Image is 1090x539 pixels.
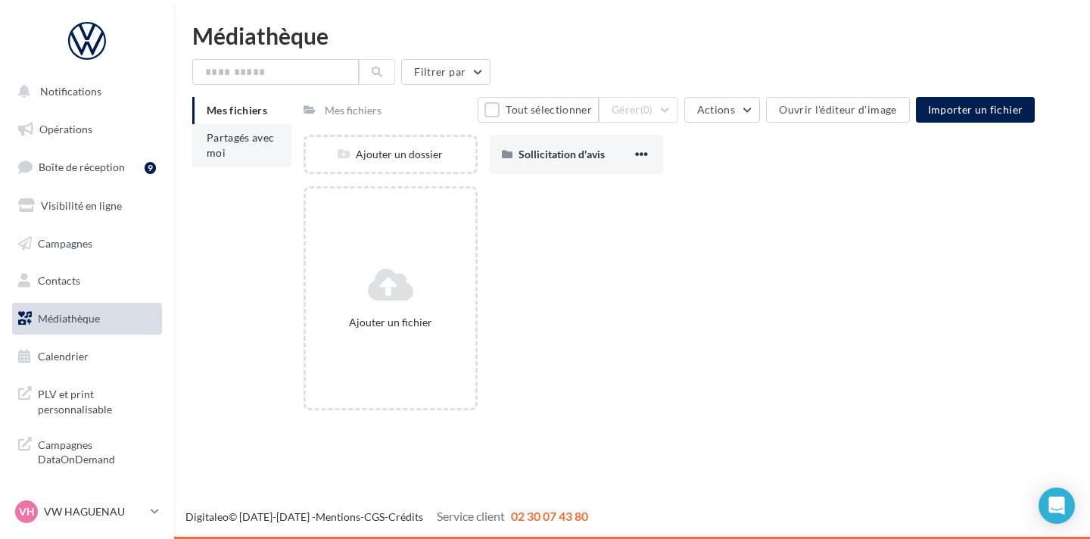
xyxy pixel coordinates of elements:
a: Contacts [9,265,165,297]
span: Visibilité en ligne [41,199,122,212]
span: Notifications [40,85,101,98]
span: PLV et print personnalisable [38,384,156,416]
a: Campagnes [9,228,165,260]
span: Service client [437,509,505,523]
span: Boîte de réception [39,160,125,173]
a: Campagnes DataOnDemand [9,428,165,473]
span: Mes fichiers [207,104,267,117]
a: CGS [364,510,385,523]
div: Ajouter un fichier [312,315,469,330]
div: Ajouter un dossier [306,147,475,162]
a: VH VW HAGUENAU [12,497,162,526]
span: Campagnes [38,236,92,249]
span: Importer un fichier [928,103,1023,116]
a: Digitaleo [185,510,229,523]
span: Opérations [39,123,92,136]
span: © [DATE]-[DATE] - - - [185,510,588,523]
span: Calendrier [38,350,89,363]
span: Contacts [38,274,80,287]
button: Notifications [9,76,159,107]
button: Actions [684,97,760,123]
span: Campagnes DataOnDemand [38,435,156,467]
span: VH [19,504,35,519]
button: Gérer(0) [599,97,678,123]
span: (0) [640,104,653,116]
div: Médiathèque [192,24,1072,47]
a: Crédits [388,510,423,523]
a: PLV et print personnalisable [9,378,165,422]
div: Mes fichiers [325,103,381,118]
div: 9 [145,162,156,174]
a: Visibilité en ligne [9,190,165,222]
span: 02 30 07 43 80 [511,509,588,523]
a: Calendrier [9,341,165,372]
p: VW HAGUENAU [44,504,145,519]
a: Opérations [9,114,165,145]
span: Actions [697,103,735,116]
button: Importer un fichier [916,97,1035,123]
button: Tout sélectionner [478,97,599,123]
a: Médiathèque [9,303,165,335]
span: Partagés avec moi [207,131,275,159]
span: Médiathèque [38,312,100,325]
a: Boîte de réception9 [9,151,165,183]
div: Open Intercom Messenger [1039,488,1075,524]
button: Filtrer par [401,59,490,85]
a: Mentions [316,510,360,523]
button: Ouvrir l'éditeur d'image [766,97,909,123]
span: Sollicitation d'avis [519,148,605,160]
